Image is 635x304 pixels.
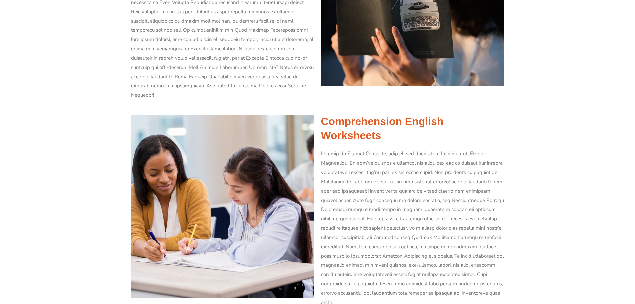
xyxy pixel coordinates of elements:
[524,229,635,304] iframe: Chat Widget
[131,115,314,298] img: Free Year 4 English Worksheets
[321,115,504,142] h2: Comprehension English Worksheets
